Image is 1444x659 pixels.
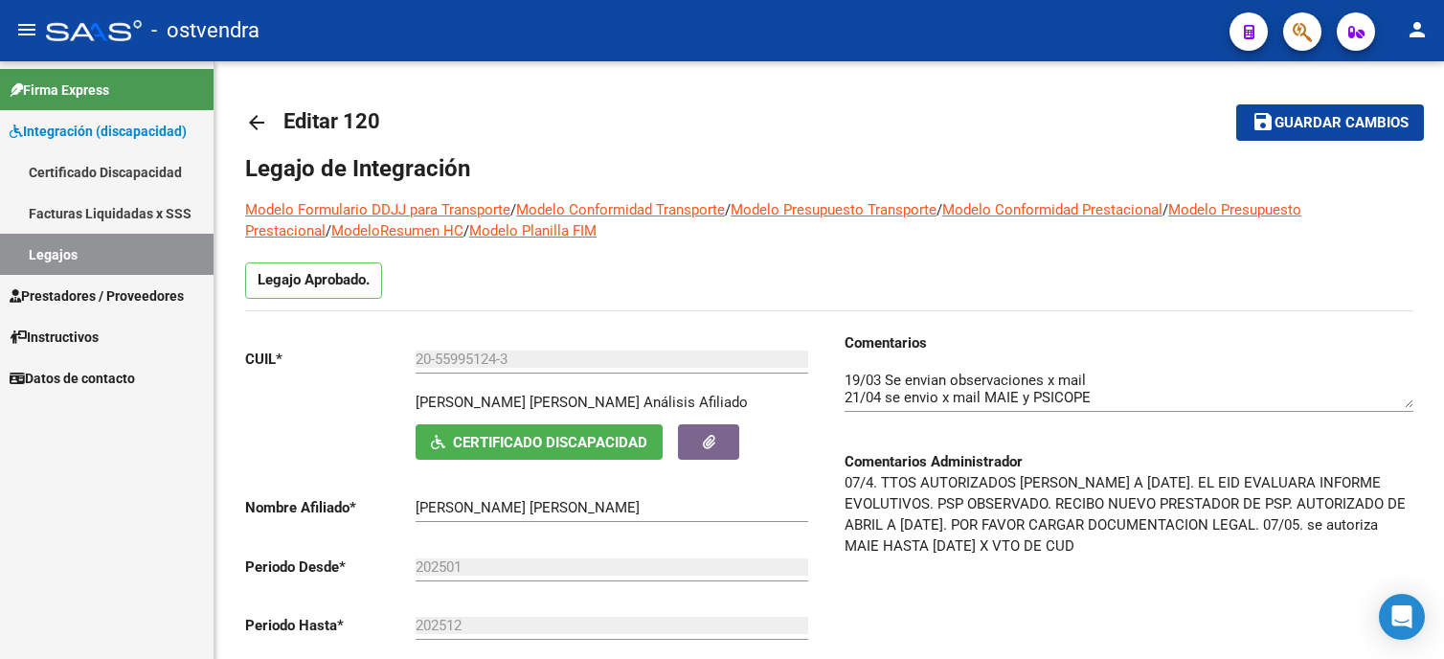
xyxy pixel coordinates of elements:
[151,10,259,52] span: - ostvendra
[283,109,380,133] span: Editar 120
[731,201,936,218] a: Modelo Presupuesto Transporte
[10,121,187,142] span: Integración (discapacidad)
[469,222,597,239] a: Modelo Planilla FIM
[245,111,268,134] mat-icon: arrow_back
[1406,18,1429,41] mat-icon: person
[942,201,1162,218] a: Modelo Conformidad Prestacional
[245,615,416,636] p: Periodo Hasta
[10,368,135,389] span: Datos de contacto
[453,434,647,451] span: Certificado Discapacidad
[245,262,382,299] p: Legajo Aprobado.
[845,451,1413,472] h3: Comentarios Administrador
[245,201,510,218] a: Modelo Formulario DDJJ para Transporte
[245,153,1413,184] h1: Legajo de Integración
[1275,115,1409,132] span: Guardar cambios
[845,472,1413,557] p: 07/4. TTOS AUTORIZADOS [PERSON_NAME] A [DATE]. EL EID EVALUARA INFORME EVOLUTIVOS. PSP OBSERVADO....
[245,497,416,518] p: Nombre Afiliado
[15,18,38,41] mat-icon: menu
[331,222,463,239] a: ModeloResumen HC
[10,80,109,101] span: Firma Express
[10,327,99,348] span: Instructivos
[516,201,725,218] a: Modelo Conformidad Transporte
[416,424,663,460] button: Certificado Discapacidad
[1236,104,1424,140] button: Guardar cambios
[245,349,416,370] p: CUIL
[1252,110,1275,133] mat-icon: save
[10,285,184,307] span: Prestadores / Proveedores
[1379,594,1425,640] div: Open Intercom Messenger
[245,557,416,578] p: Periodo Desde
[845,332,1413,353] h3: Comentarios
[643,392,748,413] div: Análisis Afiliado
[416,392,640,413] p: [PERSON_NAME] [PERSON_NAME]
